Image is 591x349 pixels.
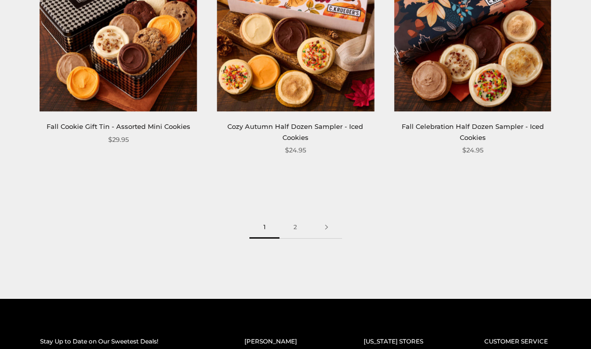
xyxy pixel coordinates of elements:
h2: CUSTOMER SERVICE [484,337,551,347]
span: $24.95 [462,145,483,156]
h2: [US_STATE] STORES [364,337,423,347]
a: 2 [279,217,311,239]
span: $24.95 [285,145,306,156]
a: Cozy Autumn Half Dozen Sampler - Iced Cookies [227,123,363,141]
h2: [PERSON_NAME] [244,337,303,347]
span: $29.95 [108,135,129,145]
a: Fall Celebration Half Dozen Sampler - Iced Cookies [402,123,544,141]
iframe: Sign Up via Text for Offers [8,311,104,341]
a: Next page [311,217,342,239]
span: 1 [249,217,279,239]
h2: Stay Up to Date on Our Sweetest Deals! [40,337,183,347]
a: Fall Cookie Gift Tin - Assorted Mini Cookies [47,123,190,131]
